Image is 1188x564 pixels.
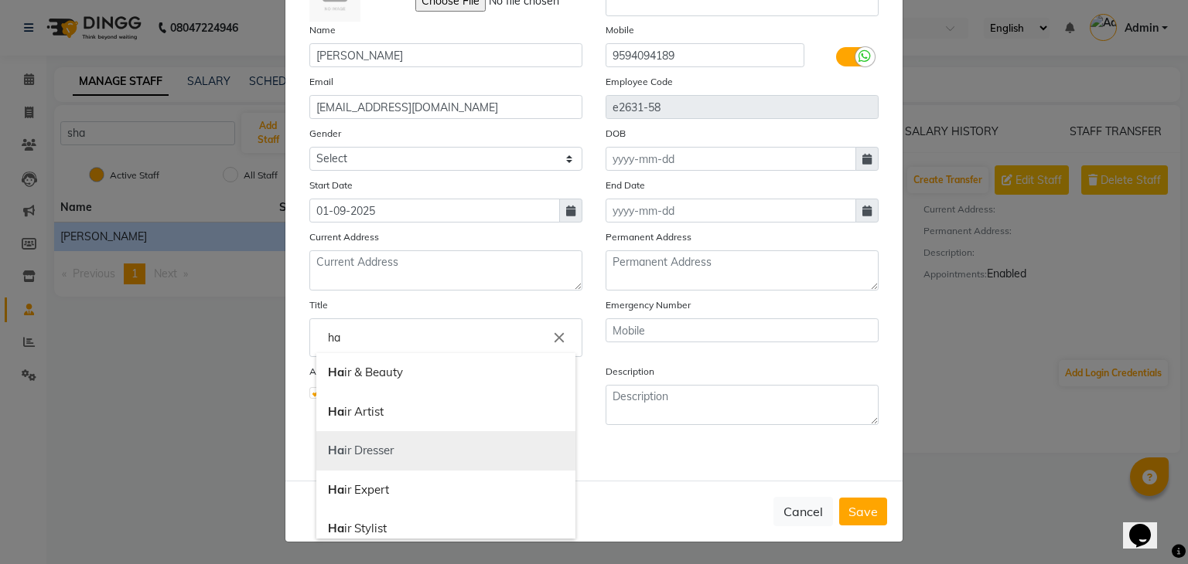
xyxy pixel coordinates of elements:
[316,392,575,432] a: ir Artist
[316,322,575,353] input: Enter the Title
[551,329,568,346] i: Close
[316,431,575,471] a: ir Dresser
[328,443,344,457] b: Ha
[328,365,344,379] b: Ha
[316,353,575,392] a: ir & Beauty
[316,509,575,549] a: ir Stylist
[328,482,344,497] b: Ha
[316,471,575,510] a: ir Expert
[1123,502,1173,549] iframe: chat widget
[328,521,344,535] b: Ha
[328,404,344,419] b: Ha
